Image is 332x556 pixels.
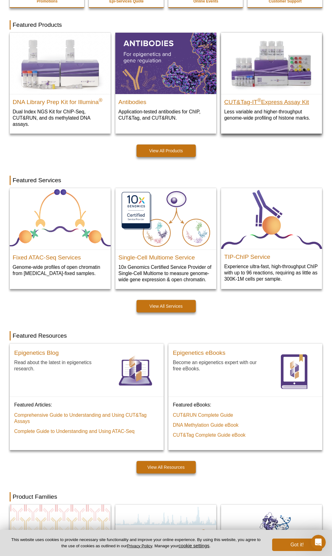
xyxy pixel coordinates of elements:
h2: TIP-ChIP Service [224,251,319,260]
p: Featured Articles: [14,402,159,408]
img: DNA Library Prep Kit for Illumina [10,33,111,94]
a: Comprehensive Guide to Understanding and Using CUT&Tag Assays [14,412,152,425]
h2: CUT&Tag-IT Express Assay Kit [224,96,319,105]
p: Dual Index NGS Kit for ChIP-Seq, CUT&RUN, and ds methylated DNA assays. [13,108,108,127]
h2: Featured Services [10,176,323,185]
img: Fixed ATAC-Seq Services [10,188,111,250]
a: CUT&Tag Complete Guide eBook [173,432,246,438]
a: Single-Cell Multiome Servicee Single-Cell Multiome Service 10x Genomics Certified Service Provide... [115,188,216,289]
a: Blog [112,348,159,397]
h2: DNA Library Prep Kit for Illumina [13,96,108,105]
iframe: Intercom live chat [311,535,326,550]
img: CUT&Tag-IT® Express Assay Kit [221,33,322,94]
a: Privacy Policy [127,544,152,548]
a: DNA Library Prep Kit for Illumina DNA Library Prep Kit for Illumina® Dual Index NGS Kit for ChIP-... [10,33,111,133]
img: eBooks [271,348,318,395]
h3: Epigenetics eBooks [173,350,226,356]
h3: Epigenetics Blog [14,350,59,356]
p: 10x Genomics Certified Service Provider of Single-Cell Multiome to measure genome-wide gene expre... [118,264,213,283]
p: Application-tested antibodies for ChIP, CUT&Tag, and CUT&RUN. [118,108,213,121]
h2: Featured Products [10,20,323,30]
p: Read about the latest in epigenetics research. [14,359,108,372]
img: Single-Cell Multiome Servicee [115,188,216,250]
p: Less variable and higher-throughput genome-wide profiling of histone marks​. [224,108,319,121]
h2: Antibodies [118,96,213,105]
a: DNA Methylation Guide eBook [173,422,239,428]
a: CUT&Tag-IT® Express Assay Kit CUT&Tag-IT®Express Assay Kit Less variable and higher-throughput ge... [221,33,322,127]
p: Featured eBooks: [173,402,318,408]
p: Become an epigenetics expert with our free eBooks. [173,359,266,372]
sup: ® [257,97,261,102]
h2: Single-Cell Multiome Service [118,251,213,261]
h2: Product Families [10,492,323,501]
img: Blog [112,348,159,395]
a: TIP-ChIP Service TIP-ChIP Service Experience ultra-fast, high-throughput ChIP with up to 96 react... [221,188,322,289]
a: View All Products [137,145,196,157]
h2: Fixed ATAC-Seq Services [13,251,108,261]
h2: Featured Resources [10,331,323,340]
a: Complete Guide to Understanding and Using ATAC‑Seq [14,428,135,435]
a: Fixed ATAC-Seq Services Fixed ATAC-Seq Services Genome-wide profiles of open chromatin from [MEDI... [10,188,111,283]
a: All Antibodies Antibodies Application-tested antibodies for ChIP, CUT&Tag, and CUT&RUN. [115,33,216,127]
a: View All Services [137,300,196,312]
a: eBooks [271,348,318,397]
p: Genome-wide profiles of open chromatin from [MEDICAL_DATA]-fixed samples. [13,264,108,277]
a: Epigenetics eBooks [173,348,226,359]
p: This website uses cookies to provide necessary site functionality and improve your online experie... [10,537,262,549]
img: All Antibodies [115,33,216,94]
a: CUT&RUN Complete Guide [173,412,233,418]
sup: ® [99,97,103,102]
a: Epigenetics Blog [14,348,59,359]
a: View All Resources [137,461,196,473]
button: Got it! [272,539,322,551]
p: Experience ultra-fast, high-throughput ChIP with up to 96 reactions, requiring as little as 300K-... [224,263,319,282]
button: cookie settings [179,543,209,548]
img: TIP-ChIP Service [221,188,322,249]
